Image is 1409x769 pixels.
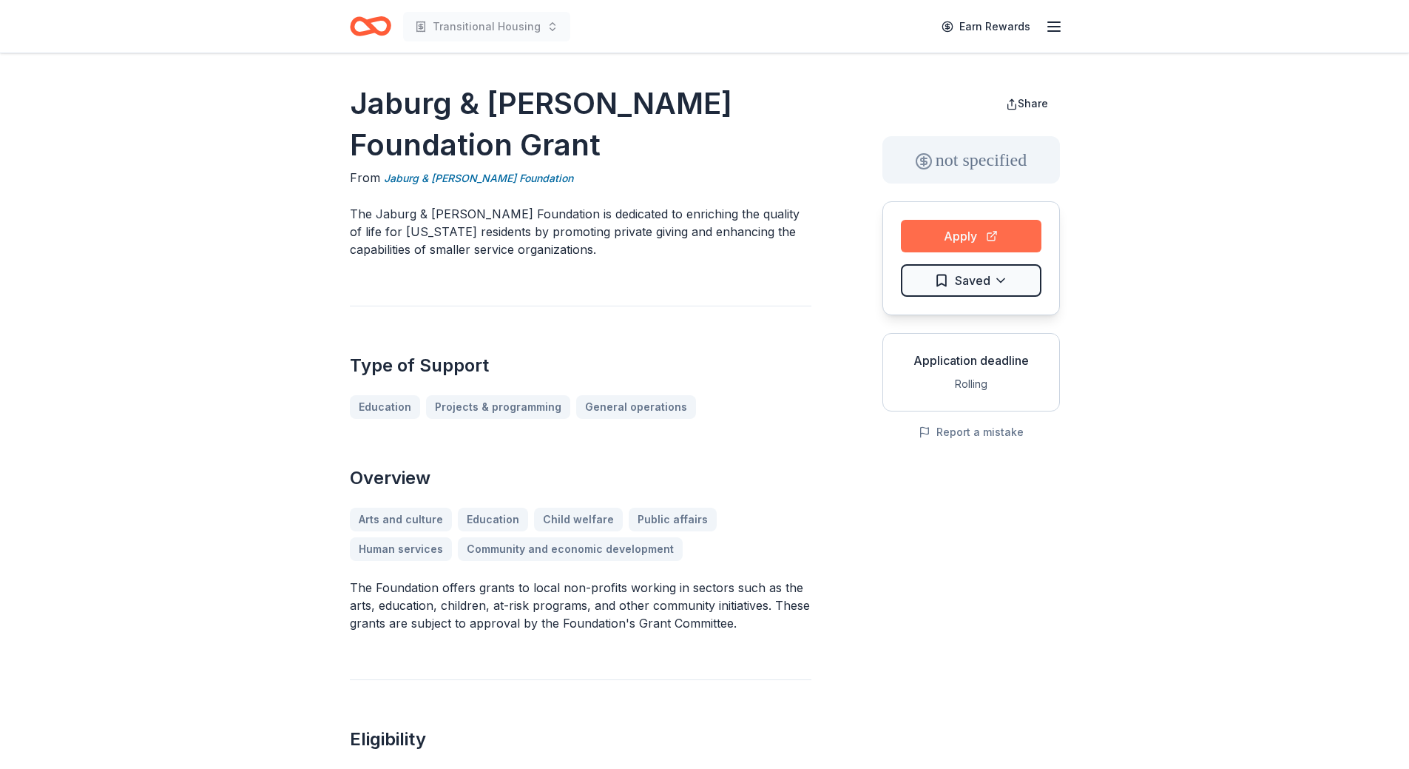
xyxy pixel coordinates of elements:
button: Saved [901,264,1041,297]
h2: Type of Support [350,354,811,377]
div: From [350,169,811,187]
div: Rolling [895,375,1047,393]
span: Saved [955,271,990,290]
p: The Foundation offers grants to local non-profits working in sectors such as the arts, education,... [350,579,811,632]
button: Transitional Housing [403,12,570,41]
p: The Jaburg & [PERSON_NAME] Foundation is dedicated to enriching the quality of life for [US_STATE... [350,205,811,258]
div: not specified [882,136,1060,184]
a: Projects & programming [426,395,570,419]
a: Earn Rewards [933,13,1039,40]
a: Home [350,9,391,44]
span: Transitional Housing [433,18,541,36]
div: Application deadline [895,352,1047,369]
span: Share [1018,97,1048,110]
button: Apply [901,220,1041,252]
h2: Overview [350,466,811,490]
a: Jaburg & [PERSON_NAME] Foundation [384,169,573,187]
button: Share [994,89,1060,118]
a: Education [350,395,420,419]
h1: Jaburg & [PERSON_NAME] Foundation Grant [350,83,811,166]
a: General operations [576,395,696,419]
h2: Eligibility [350,728,811,751]
button: Report a mistake [919,423,1024,441]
